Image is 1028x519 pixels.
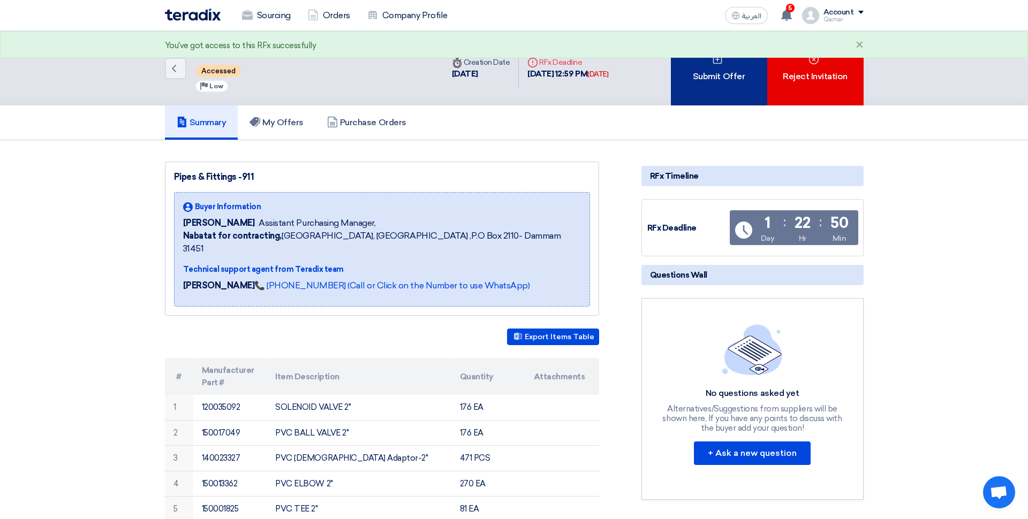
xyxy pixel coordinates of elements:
[783,212,786,232] div: :
[267,471,451,497] td: PVC ELBOW 2"
[165,9,221,21] img: Teradix logo
[359,4,456,27] a: Company Profile
[587,69,608,80] div: [DATE]
[183,264,581,275] div: Technical support agent from Teradix team
[671,31,767,105] div: Submit Offer
[267,395,451,420] td: SOLENOID VALVE 2"
[183,280,255,291] strong: [PERSON_NAME]
[647,222,728,234] div: RFx Deadline
[795,216,810,231] div: 22
[451,446,525,471] td: 471 PCS
[250,117,304,128] h5: My Offers
[525,358,599,395] th: Attachments
[193,446,267,471] td: 140023327
[315,105,418,140] a: Purchase Orders
[799,233,806,244] div: Hr
[238,105,315,140] a: My Offers
[254,280,530,291] a: 📞 [PHONE_NUMBER] (Call or Click on the Number to use WhatsApp)
[765,216,770,231] div: 1
[193,395,267,420] td: 120035092
[183,230,581,255] span: [GEOGRAPHIC_DATA], [GEOGRAPHIC_DATA] ,P.O Box 2110- Dammam 31451
[856,39,864,52] div: ×
[174,171,590,184] div: Pipes & Fittings -911
[507,329,599,345] button: Export Items Table
[722,324,782,375] img: empty_state_list.svg
[267,420,451,446] td: PVC BALL VALVE 2"
[165,471,193,497] td: 4
[452,68,510,80] div: [DATE]
[165,395,193,420] td: 1
[193,420,267,446] td: 150017049
[183,217,255,230] span: [PERSON_NAME]
[165,358,193,395] th: #
[165,420,193,446] td: 2
[661,404,843,433] div: Alternatives/Suggestions from suppliers will be shown here, If you have any points to discuss wit...
[195,201,261,212] span: Buyer Information
[761,233,775,244] div: Day
[742,12,761,20] span: العربية
[193,471,267,497] td: 150013362
[209,82,223,90] span: Low
[527,57,608,68] div: RFx Deadline
[786,4,795,12] span: 5
[177,117,226,128] h5: Summary
[259,217,375,230] span: Assistant Purchasing Manager,
[299,4,359,27] a: Orders
[183,231,282,241] b: Nabatat for contracting,
[451,471,525,497] td: 270 EA
[767,31,864,105] div: Reject Invitation
[233,4,299,27] a: Sourcing
[452,57,510,68] div: Creation Date
[527,68,608,80] div: [DATE] 12:59 PM
[267,358,451,395] th: Item Description
[193,358,267,395] th: Manufacturer Part #
[451,358,525,395] th: Quantity
[983,476,1015,508] div: Open chat
[650,269,707,281] span: Questions Wall
[641,166,864,186] div: RFx Timeline
[451,395,525,420] td: 176 EA
[725,7,768,24] button: العربية
[819,212,822,232] div: :
[327,117,406,128] h5: Purchase Orders
[451,420,525,446] td: 176 EA
[823,8,854,17] div: Account
[833,233,846,244] div: Min
[830,216,848,231] div: 50
[661,388,843,399] div: No questions asked yet
[267,446,451,471] td: PVC [DEMOGRAPHIC_DATA] Adaptor-2"
[165,446,193,471] td: 3
[165,40,316,52] div: You've got access to this RFx successfully
[823,17,864,22] div: Qamar
[165,105,238,140] a: Summary
[694,441,811,465] button: + Ask a new question
[802,7,819,24] img: profile_test.png
[196,65,241,77] span: Accessed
